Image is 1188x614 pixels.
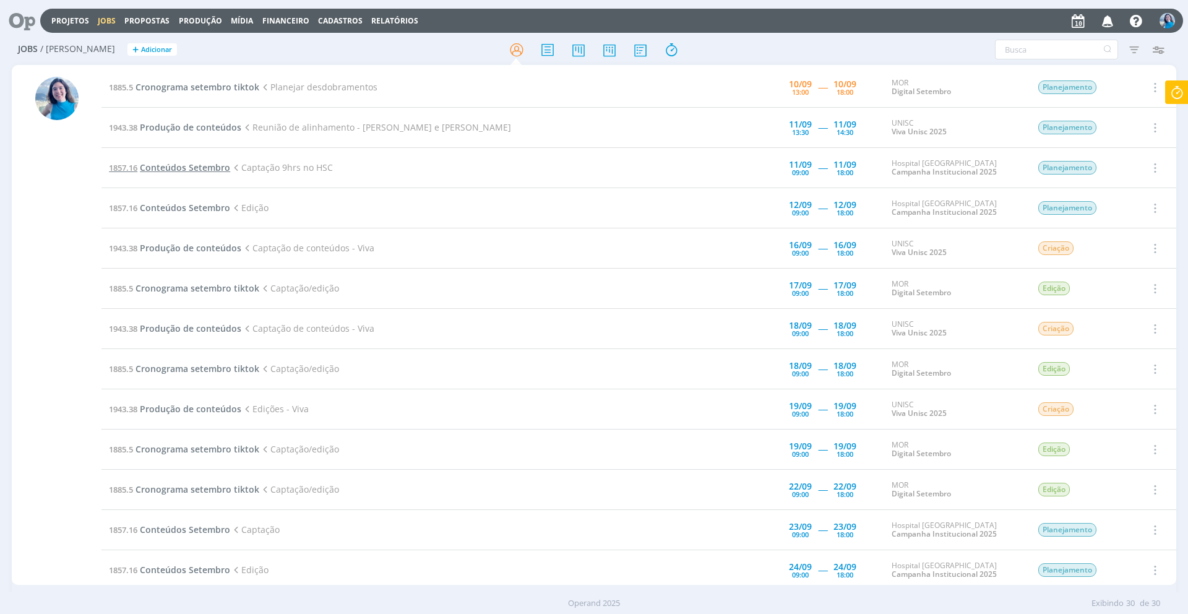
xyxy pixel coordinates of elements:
span: / [PERSON_NAME] [40,44,115,54]
a: 1857.16Conteúdos Setembro [109,202,230,214]
div: 09:00 [792,330,809,337]
div: 18:00 [837,209,853,216]
div: 10/09 [833,80,856,89]
span: ----- [818,403,827,415]
span: ----- [818,121,827,133]
button: Relatórios [368,16,422,26]
div: 18:00 [837,370,853,377]
div: 16/09 [789,241,812,249]
span: Exibindo [1091,597,1124,610]
span: ----- [818,202,827,214]
div: 18:00 [837,571,853,578]
a: Viva Unisc 2025 [892,247,947,257]
div: 11/09 [833,120,856,129]
span: Cronograma setembro tiktok [136,483,259,495]
a: 1885.5Cronograma setembro tiktok [109,363,259,374]
div: 18:00 [837,531,853,538]
span: ----- [818,524,827,535]
div: 13:00 [792,89,809,95]
span: Jobs [18,44,38,54]
span: de [1140,597,1149,610]
span: 30 [1126,597,1135,610]
span: 1885.5 [109,484,133,495]
a: 1943.38Produção de conteúdos [109,121,241,133]
div: 18:00 [837,89,853,95]
a: 1885.5Cronograma setembro tiktok [109,483,259,495]
a: Mídia [231,15,253,26]
div: 18:00 [837,169,853,176]
input: Busca [995,40,1118,59]
span: 1857.16 [109,162,137,173]
span: 1857.16 [109,524,137,535]
div: 18:00 [837,491,853,498]
span: Edição [1038,443,1070,456]
span: Edição [1038,483,1070,496]
span: Conteúdos Setembro [140,564,230,576]
span: Planejamento [1038,523,1096,537]
span: Adicionar [141,46,172,54]
span: Criação [1038,402,1074,416]
button: Cadastros [314,16,366,26]
span: ----- [818,162,827,173]
img: E [1160,13,1175,28]
span: Conteúdos Setembro [140,202,230,214]
div: 19/09 [833,442,856,451]
span: ----- [818,564,827,576]
a: 1885.5Cronograma setembro tiktok [109,81,259,93]
button: Jobs [94,16,119,26]
button: Financeiro [259,16,313,26]
span: Cadastros [318,15,363,26]
span: Cronograma setembro tiktok [136,282,259,294]
span: Captação/edição [259,443,339,455]
div: 13:30 [792,129,809,136]
a: 1943.38Produção de conteúdos [109,403,241,415]
span: Cronograma setembro tiktok [136,443,259,455]
div: 19/09 [833,402,856,410]
button: Produção [175,16,226,26]
div: 11/09 [833,160,856,169]
span: Captação/edição [259,363,339,374]
span: Edição [1038,362,1070,376]
span: ----- [818,242,827,254]
span: Planejamento [1038,121,1096,134]
span: 1885.5 [109,363,133,374]
span: 1885.5 [109,82,133,93]
span: 30 [1151,597,1160,610]
span: ----- [818,483,827,495]
span: Captação 9hrs no HSC [230,162,333,173]
span: Planejamento [1038,80,1096,94]
span: Produção de conteúdos [140,242,241,254]
span: Conteúdos Setembro [140,524,230,535]
a: Digital Setembro [892,448,951,459]
div: 18:00 [837,290,853,296]
span: Captação/edição [259,282,339,294]
button: +Adicionar [127,43,177,56]
div: 09:00 [792,370,809,377]
div: 10/09 [789,80,812,89]
div: 11/09 [789,160,812,169]
div: 14:30 [837,129,853,136]
span: 1885.5 [109,283,133,294]
a: 1857.16Conteúdos Setembro [109,162,230,173]
div: 09:00 [792,209,809,216]
a: Viva Unisc 2025 [892,408,947,418]
span: 1885.5 [109,444,133,455]
div: 16/09 [833,241,856,249]
span: 1943.38 [109,122,137,133]
span: Reunião de alinhamento - [PERSON_NAME] e [PERSON_NAME] [241,121,511,133]
button: Projetos [48,16,93,26]
span: 1857.16 [109,202,137,214]
a: 1943.38Produção de conteúdos [109,242,241,254]
a: Digital Setembro [892,86,951,97]
div: 23/09 [833,522,856,531]
a: Campanha Institucional 2025 [892,569,997,579]
span: Edições - Viva [241,403,309,415]
div: MOR [892,481,1019,499]
div: 23/09 [789,522,812,531]
div: 24/09 [833,563,856,571]
span: 1857.16 [109,564,137,576]
button: Propostas [121,16,173,26]
span: Conteúdos Setembro [140,162,230,173]
span: Planejamento [1038,161,1096,175]
a: Campanha Institucional 2025 [892,529,997,539]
